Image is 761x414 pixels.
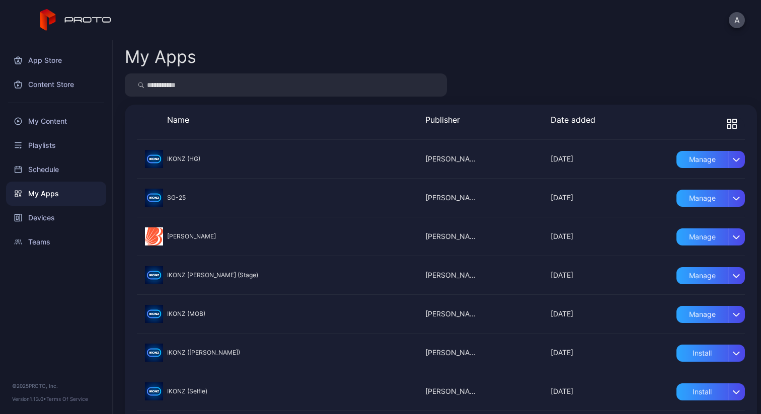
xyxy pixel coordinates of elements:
a: App Store [6,48,106,72]
p: Date added [551,114,601,126]
div: Manage [676,151,728,168]
p: Name [167,114,350,126]
p: Publisher [425,114,476,126]
button: Manage [676,228,745,245]
a: My Apps [6,182,106,206]
div: © 2025 PROTO, Inc. [12,382,100,390]
button: Manage [676,306,745,323]
a: Teams [6,230,106,254]
div: Install [676,345,728,362]
a: Content Store [6,72,106,97]
a: Devices [6,206,106,230]
div: Install [676,383,728,400]
button: Install [676,383,745,400]
div: Manage [676,190,728,207]
button: Manage [676,190,745,207]
span: Version 1.13.0 • [12,396,46,402]
button: Install [676,345,745,362]
a: My Content [6,109,106,133]
div: My Apps [125,48,196,65]
a: Terms Of Service [46,396,88,402]
div: Manage [676,267,728,284]
a: Schedule [6,157,106,182]
button: Manage [676,151,745,168]
button: Manage [676,267,745,284]
div: Manage [676,306,728,323]
button: A [729,12,745,28]
a: Playlists [6,133,106,157]
div: Manage [676,228,728,245]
